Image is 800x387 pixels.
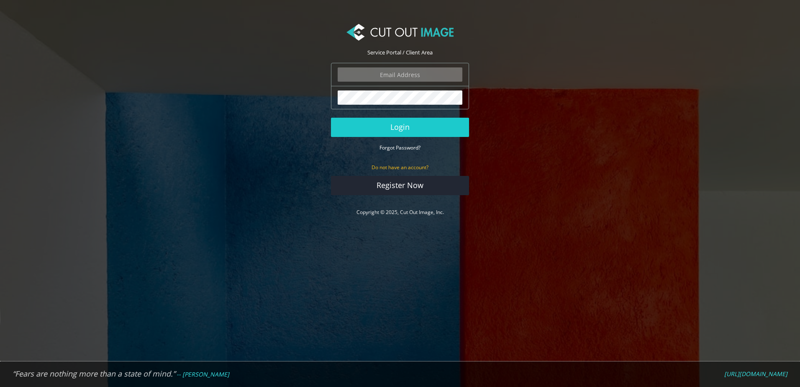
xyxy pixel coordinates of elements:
input: Email Address [338,67,462,82]
span: Service Portal / Client Area [367,49,433,56]
button: Login [331,118,469,137]
small: Do not have an account? [372,164,428,171]
a: Copyright © 2025, Cut Out Image, Inc. [356,209,444,216]
img: Cut Out Image [346,24,454,41]
a: Register Now [331,176,469,195]
em: -- [PERSON_NAME] [177,370,229,378]
a: [URL][DOMAIN_NAME] [724,370,787,378]
a: Forgot Password? [379,144,421,151]
em: “Fears are nothing more than a state of mind.” [13,369,175,379]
